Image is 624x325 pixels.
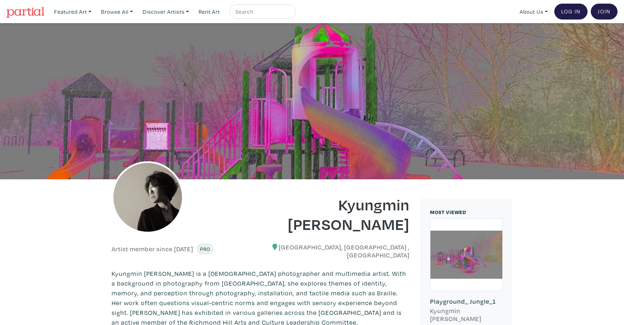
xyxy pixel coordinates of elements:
a: Join [591,4,617,20]
a: About Us [516,4,551,19]
h6: Kyungmin [PERSON_NAME] [430,307,503,322]
a: Featured Art [51,4,95,19]
h6: Artist member since [DATE] [112,245,193,253]
small: MOST VIEWED [430,209,466,215]
h1: Kyungmin [PERSON_NAME] [266,194,410,234]
img: phpThumb.php [112,161,184,234]
span: Pro [200,245,210,252]
h6: [GEOGRAPHIC_DATA], [GEOGRAPHIC_DATA] , [GEOGRAPHIC_DATA] [266,243,410,259]
a: Rent Art [195,4,223,19]
a: Browse All [98,4,136,19]
a: Log In [554,4,588,20]
input: Search [235,7,289,16]
h6: Playground_ Jungle_1 [430,298,503,305]
a: Discover Artists [139,4,192,19]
